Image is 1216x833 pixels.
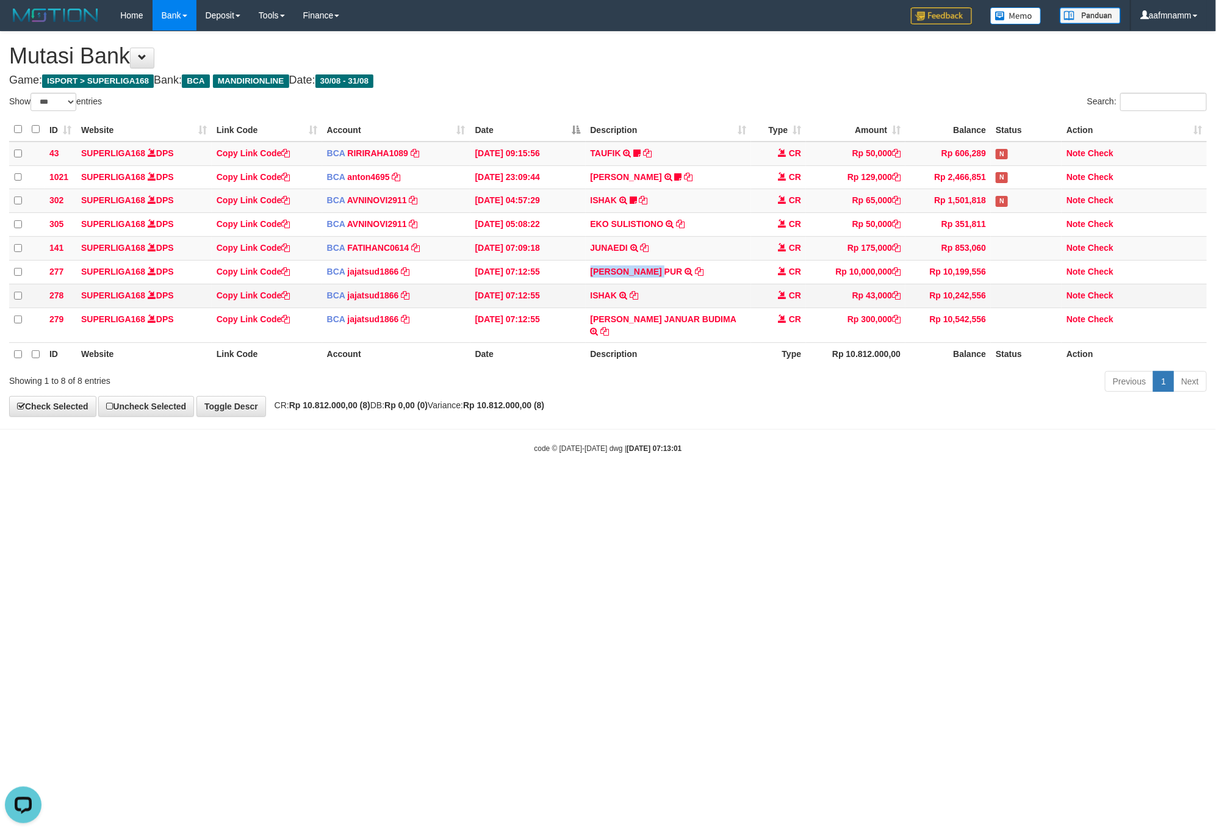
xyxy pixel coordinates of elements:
a: anton4695 [347,172,389,182]
strong: Rp 10.812.000,00 (8) [289,400,370,410]
a: Check [1088,290,1113,300]
a: Copy Rp 175,000 to clipboard [892,243,901,253]
td: Rp 10,000,000 [806,261,905,284]
img: panduan.png [1060,7,1121,24]
a: SUPERLIGA168 [81,290,145,300]
a: Check [1088,195,1113,205]
a: jajatsud1866 [347,314,398,324]
th: Action [1062,342,1207,366]
a: RIRIRAHA1089 [347,148,408,158]
td: DPS [76,237,212,261]
a: Copy ISHAK to clipboard [630,290,638,300]
th: Link Code [212,342,322,366]
a: Copy Rp 300,000 to clipboard [892,314,901,324]
span: CR [789,290,801,300]
a: ISHAK [591,290,617,300]
span: 43 [49,148,59,158]
a: Check [1088,172,1113,182]
a: Copy Rp 10,000,000 to clipboard [892,267,901,276]
a: Next [1173,371,1207,392]
span: CR: DB: Variance: [268,400,545,410]
a: Copy ISHAK to clipboard [639,195,648,205]
span: Has Note [996,149,1008,159]
a: Copy Link Code [217,290,290,300]
th: Date: activate to sort column descending [470,118,586,142]
td: [DATE] 07:12:55 [470,308,586,342]
span: Has Note [996,172,1008,182]
a: Copy JUNAEDI to clipboard [641,243,649,253]
td: [DATE] 04:57:29 [470,189,586,213]
a: [PERSON_NAME] PUR [591,267,683,276]
td: DPS [76,165,212,189]
td: Rp 43,000 [806,284,905,308]
span: 30/08 - 31/08 [315,74,374,88]
th: Status [991,342,1062,366]
a: Toggle Descr [196,396,266,417]
a: Note [1067,290,1085,300]
a: TAUFIK [591,148,621,158]
a: jajatsud1866 [347,290,398,300]
th: Description [586,342,752,366]
span: BCA [327,219,345,229]
th: Website [76,342,212,366]
span: BCA [182,74,209,88]
td: [DATE] 07:09:18 [470,237,586,261]
th: Account [322,342,470,366]
td: Rp 606,289 [905,142,991,165]
td: Rp 175,000 [806,237,905,261]
a: Copy Link Code [217,172,290,182]
span: ISPORT > SUPERLIGA168 [42,74,154,88]
a: Copy TAUFIK to clipboard [643,148,652,158]
th: Description: activate to sort column ascending [586,118,752,142]
a: Uncheck Selected [98,396,194,417]
th: ID [45,342,76,366]
th: Rp 10.812.000,00 [806,342,905,366]
th: Balance [905,118,991,142]
a: Note [1067,267,1085,276]
a: [PERSON_NAME] JANUAR BUDIMA [591,314,736,324]
strong: [DATE] 07:13:01 [627,444,682,453]
a: Copy Rp 43,000 to clipboard [892,290,901,300]
span: BCA [327,195,345,205]
td: Rp 853,060 [905,237,991,261]
span: 141 [49,243,63,253]
a: Copy SLAMET NURHADI PUR to clipboard [695,267,703,276]
th: Website: activate to sort column ascending [76,118,212,142]
a: Copy jajatsud1866 to clipboard [401,314,409,324]
a: Copy SRI BASUKI to clipboard [685,172,693,182]
span: BCA [327,243,345,253]
a: SUPERLIGA168 [81,267,145,276]
a: Check [1088,267,1113,276]
span: Has Note [996,196,1008,206]
a: Note [1067,243,1085,253]
a: Copy Rp 50,000 to clipboard [892,219,901,229]
td: Rp 10,199,556 [905,261,991,284]
a: Check [1088,148,1113,158]
td: DPS [76,261,212,284]
th: Amount: activate to sort column ascending [806,118,905,142]
span: 279 [49,314,63,324]
a: [PERSON_NAME] [591,172,662,182]
a: jajatsud1866 [347,267,398,276]
th: Balance [905,342,991,366]
a: Copy Link Code [217,314,290,324]
a: AVNINOVI2911 [347,219,407,229]
td: DPS [76,213,212,237]
a: Check [1088,243,1113,253]
span: BCA [327,148,345,158]
span: CR [789,219,801,229]
a: Note [1067,219,1085,229]
input: Search: [1120,93,1207,111]
a: Copy FATIHANC0614 to clipboard [411,243,420,253]
a: Note [1067,148,1085,158]
a: Copy jajatsud1866 to clipboard [401,267,409,276]
a: SUPERLIGA168 [81,148,145,158]
a: Copy EKO SULISTIONO to clipboard [676,219,685,229]
span: CR [789,172,801,182]
span: MANDIRIONLINE [213,74,289,88]
a: Copy Rp 129,000 to clipboard [892,172,901,182]
a: SUPERLIGA168 [81,172,145,182]
td: Rp 65,000 [806,189,905,213]
td: [DATE] 07:12:55 [470,261,586,284]
td: DPS [76,189,212,213]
